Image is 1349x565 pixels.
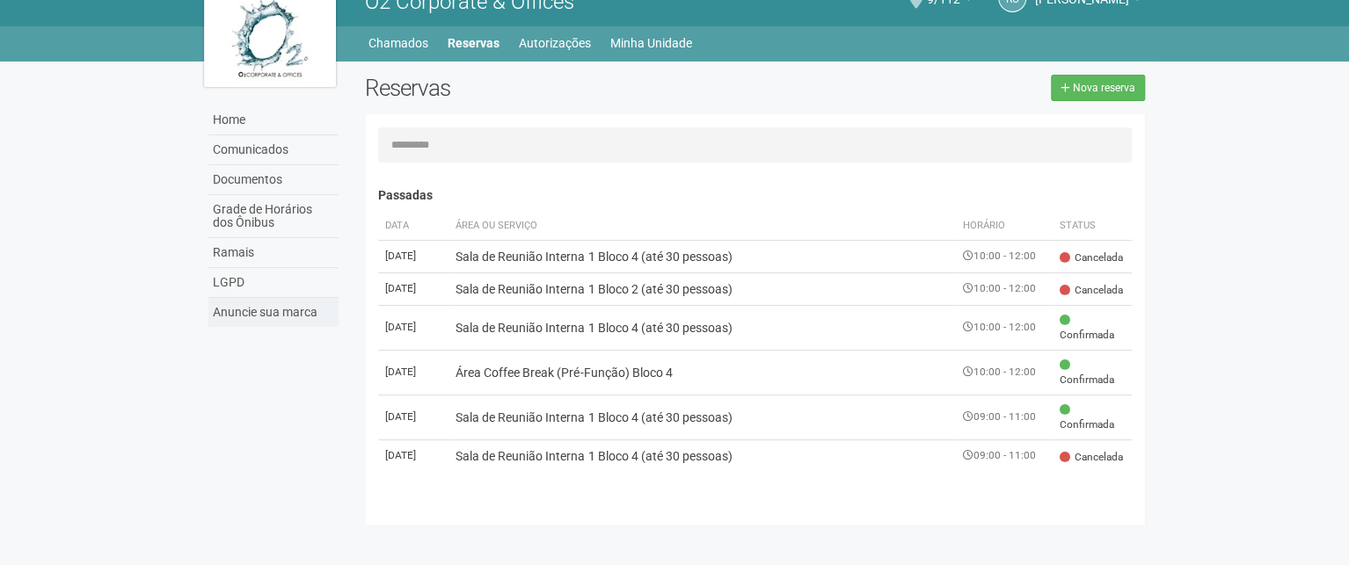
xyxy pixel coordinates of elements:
td: [DATE] [378,439,448,472]
h2: Reservas [365,75,741,101]
a: Chamados [368,31,428,55]
td: 10:00 - 12:00 [956,350,1053,395]
a: LGPD [208,268,339,298]
th: Status [1053,212,1132,241]
a: Reservas [448,31,499,55]
td: 09:00 - 11:00 [956,439,1053,472]
a: Autorizações [519,31,591,55]
span: Confirmada [1060,313,1125,343]
a: Comunicados [208,135,339,165]
span: Cancelada [1060,250,1123,265]
td: [DATE] [378,305,448,350]
td: Sala de Reunião Interna 1 Bloco 4 (até 30 pessoas) [448,240,956,272]
a: Grade de Horários dos Ônibus [208,195,339,238]
a: Home [208,105,339,135]
td: 10:00 - 12:00 [956,272,1053,305]
td: 10:00 - 12:00 [956,240,1053,272]
span: Cancelada [1060,450,1123,465]
a: Minha Unidade [610,31,692,55]
span: Confirmada [1060,402,1125,432]
span: Confirmada [1060,358,1125,388]
a: Anuncie sua marca [208,298,339,327]
td: [DATE] [378,240,448,272]
a: Documentos [208,165,339,195]
th: Horário [956,212,1053,241]
span: Nova reserva [1073,82,1135,94]
td: Área Coffee Break (Pré-Função) Bloco 4 [448,350,956,395]
td: 10:00 - 12:00 [956,305,1053,350]
td: [DATE] [378,395,448,439]
span: Cancelada [1060,283,1123,298]
td: Sala de Reunião Interna 1 Bloco 4 (até 30 pessoas) [448,439,956,472]
a: Nova reserva [1051,75,1145,101]
h4: Passadas [378,189,1132,202]
td: Sala de Reunião Interna 1 Bloco 2 (até 30 pessoas) [448,272,956,305]
th: Data [378,212,448,241]
td: Sala de Reunião Interna 1 Bloco 4 (até 30 pessoas) [448,305,956,350]
td: [DATE] [378,350,448,395]
th: Área ou Serviço [448,212,956,241]
td: Sala de Reunião Interna 1 Bloco 4 (até 30 pessoas) [448,395,956,439]
td: [DATE] [378,272,448,305]
a: Ramais [208,238,339,268]
td: 09:00 - 11:00 [956,395,1053,439]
